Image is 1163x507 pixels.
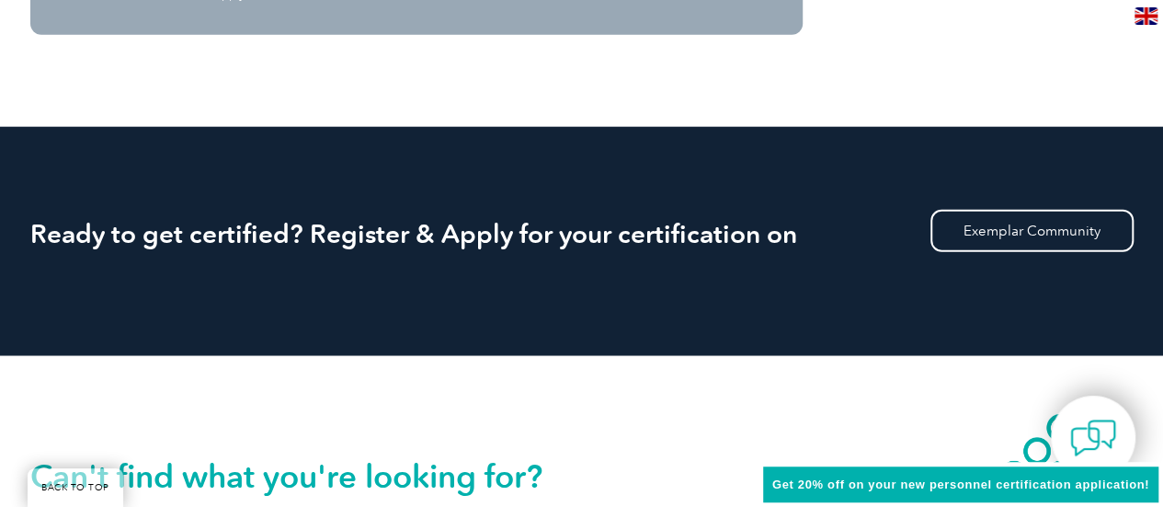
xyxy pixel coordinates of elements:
[28,468,123,507] a: BACK TO TOP
[30,462,582,491] h2: Can't find what you're looking for?
[1134,7,1157,25] img: en
[1070,415,1116,461] img: contact-chat.png
[772,478,1149,491] span: Get 20% off on your new personnel certification application!
[30,219,1134,248] h2: Ready to get certified? Register & Apply for your certification on
[930,210,1134,252] a: Exemplar Community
